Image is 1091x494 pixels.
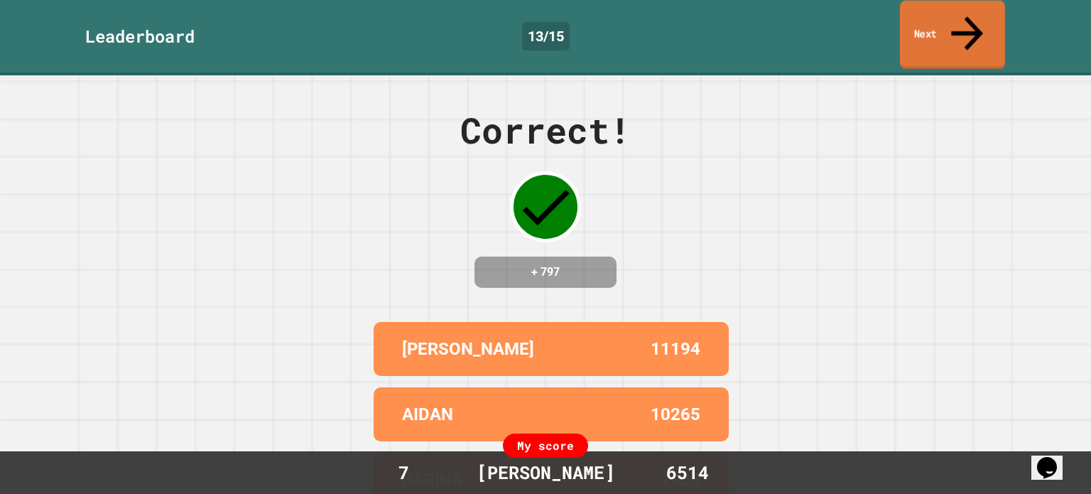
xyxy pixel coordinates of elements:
[460,104,631,157] div: Correct!
[402,336,534,362] p: [PERSON_NAME]
[350,459,457,486] div: 7
[402,402,453,427] p: AIDAN
[522,22,570,50] div: 13 / 15
[1031,437,1077,480] iframe: chat widget
[503,434,588,458] div: My score
[634,459,741,486] div: 6514
[900,1,1005,70] a: Next
[462,459,629,486] div: [PERSON_NAME]
[489,264,602,281] h4: + 797
[85,23,195,49] div: Leaderboard
[651,402,700,427] p: 10265
[651,336,700,362] p: 11194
